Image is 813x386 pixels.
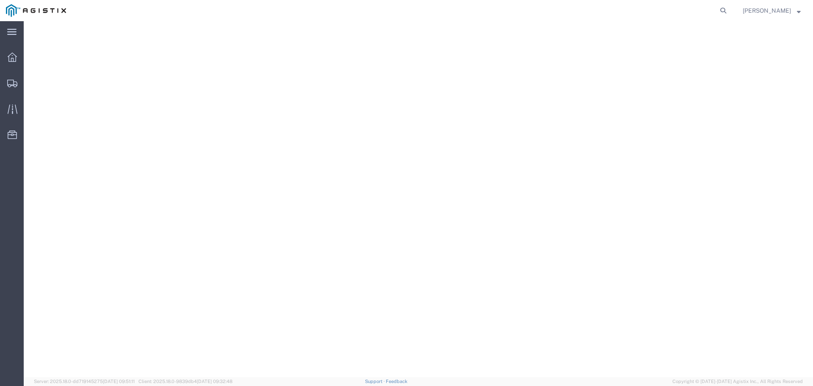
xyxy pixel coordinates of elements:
span: [DATE] 09:51:11 [103,379,135,384]
a: Support [365,379,386,384]
span: [DATE] 09:32:48 [197,379,232,384]
button: [PERSON_NAME] [742,6,801,16]
span: Client: 2025.18.0-9839db4 [138,379,232,384]
a: Feedback [386,379,407,384]
span: Server: 2025.18.0-dd719145275 [34,379,135,384]
span: Copyright © [DATE]-[DATE] Agistix Inc., All Rights Reserved [672,378,803,385]
img: logo [6,4,66,17]
span: Alexander Baetens [743,6,791,15]
iframe: FS Legacy Container [24,21,813,377]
